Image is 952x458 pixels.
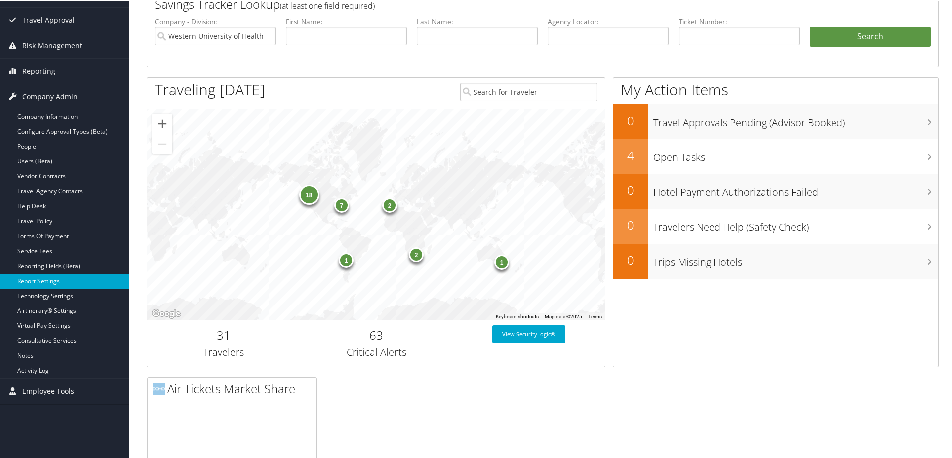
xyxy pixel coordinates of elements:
a: Open this area in Google Maps (opens a new window) [150,306,183,319]
label: Ticket Number: [679,16,800,26]
div: 2 [409,246,424,261]
a: Search [810,26,931,46]
a: 0Hotel Payment Authorizations Failed [613,173,938,208]
h3: Travel Approvals Pending (Advisor Booked) [653,110,938,129]
h1: Traveling [DATE] [155,78,265,99]
div: 7 [334,197,349,212]
h2: 63 [307,326,445,343]
h3: Critical Alerts [307,344,445,358]
h2: 0 [613,216,648,233]
a: 0Travelers Need Help (Safety Check) [613,208,938,243]
span: Company Admin [22,83,78,108]
label: Last Name: [417,16,538,26]
h3: Travelers [155,344,292,358]
label: Company - Division: [155,16,276,26]
h3: Travelers Need Help (Safety Check) [653,214,938,233]
div: 1 [494,254,509,269]
h2: 4 [613,146,648,163]
a: Terms (opens in new tab) [588,313,602,318]
h2: 0 [613,251,648,268]
button: Zoom out [152,133,172,153]
span: Reporting [22,58,55,83]
span: Travel Approval [22,7,75,32]
button: Keyboard shortcuts [496,312,539,319]
input: search accounts [155,26,276,44]
h2: 31 [155,326,292,343]
h2: 0 [613,181,648,198]
h1: My Action Items [613,78,938,99]
img: Google [150,306,183,319]
span: Risk Management [22,32,82,57]
span: Map data ©2025 [545,313,582,318]
label: First Name: [286,16,407,26]
a: View SecurityLogic® [492,324,565,342]
h2: Air Tickets Market Share [153,379,316,396]
div: 1 [339,252,354,267]
h2: 0 [613,111,648,128]
input: Search for Traveler [460,82,597,100]
img: domo-logo.png [153,382,165,394]
a: 4Open Tasks [613,138,938,173]
button: Zoom in [152,113,172,133]
span: Employee Tools [22,378,74,403]
h3: Trips Missing Hotels [653,249,938,268]
div: 2 [382,197,397,212]
a: 0Trips Missing Hotels [613,243,938,278]
div: 18 [299,184,319,204]
a: 0Travel Approvals Pending (Advisor Booked) [613,103,938,138]
h3: Open Tasks [653,145,938,163]
label: Agency Locator: [548,16,669,26]
h3: Hotel Payment Authorizations Failed [653,179,938,198]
